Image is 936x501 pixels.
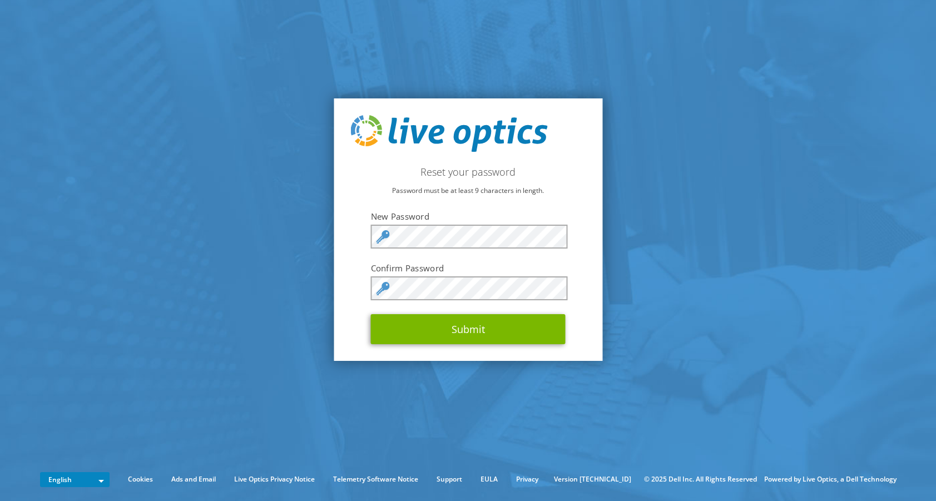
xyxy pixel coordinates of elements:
img: live_optics_svg.svg [350,115,547,152]
a: Live Optics Privacy Notice [226,473,323,485]
button: Submit [371,314,566,344]
p: Password must be at least 9 characters in length. [350,185,586,197]
label: New Password [371,211,566,222]
a: Support [428,473,471,485]
li: © 2025 Dell Inc. All Rights Reserved [638,473,762,485]
a: Cookies [120,473,161,485]
h2: Reset your password [350,166,586,178]
a: Telemetry Software Notice [325,473,427,485]
a: Ads and Email [163,473,224,485]
a: EULA [472,473,506,485]
a: Privacy [508,473,547,485]
li: Version [TECHNICAL_ID] [548,473,637,485]
li: Powered by Live Optics, a Dell Technology [764,473,897,485]
label: Confirm Password [371,262,566,274]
